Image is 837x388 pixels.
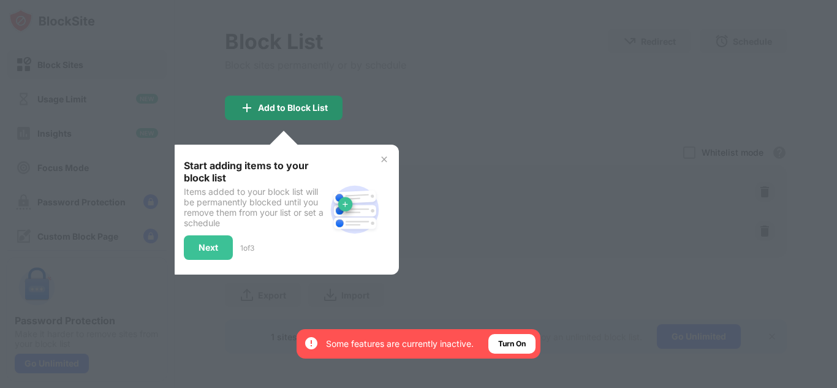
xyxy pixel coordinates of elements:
div: 1 of 3 [240,243,254,253]
div: Start adding items to your block list [184,159,325,184]
img: x-button.svg [379,154,389,164]
div: Add to Block List [258,103,328,113]
img: error-circle-white.svg [304,336,319,351]
div: Some features are currently inactive. [326,338,474,350]
img: block-site.svg [325,180,384,239]
div: Turn On [498,338,526,350]
div: Next [199,243,218,253]
div: Items added to your block list will be permanently blocked until you remove them from your list o... [184,186,325,228]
